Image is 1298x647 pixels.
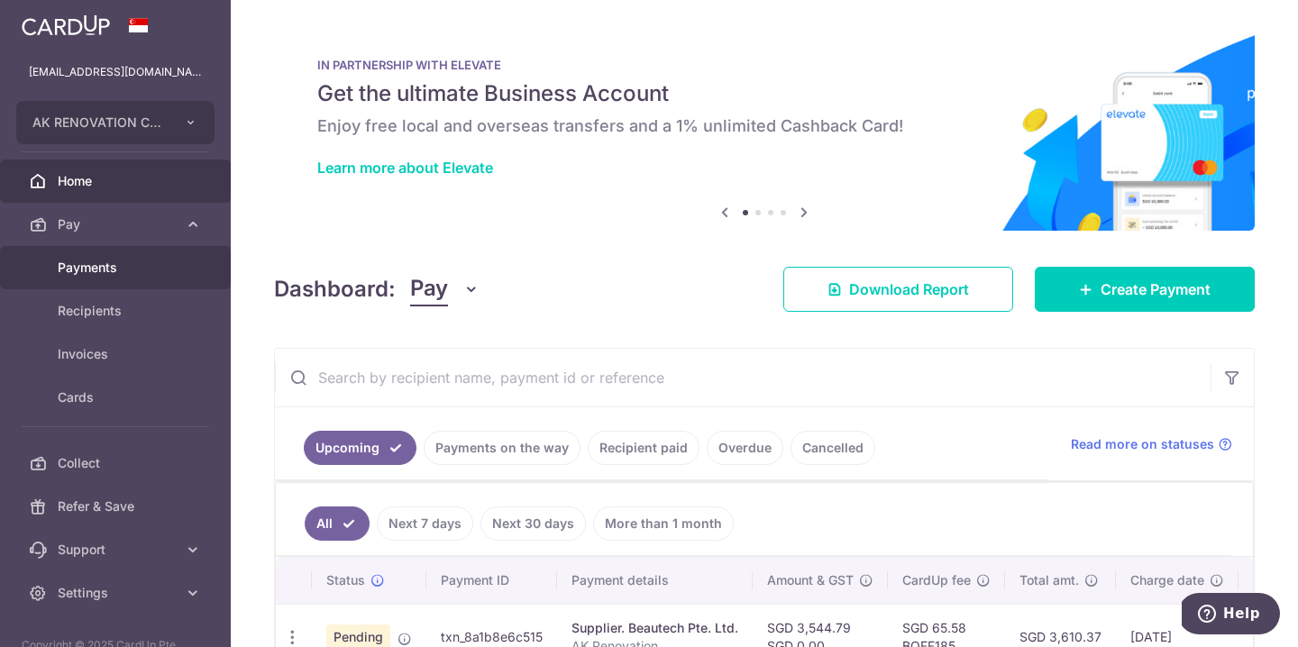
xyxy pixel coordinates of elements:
[58,497,177,515] span: Refer & Save
[571,619,738,637] div: Supplier. Beautech Pte. Ltd.
[58,388,177,406] span: Cards
[317,79,1211,108] h5: Get the ultimate Business Account
[410,272,480,306] button: Pay
[593,506,734,541] a: More than 1 month
[58,302,177,320] span: Recipients
[1130,571,1204,589] span: Charge date
[1101,278,1211,300] span: Create Payment
[426,557,557,604] th: Payment ID
[58,259,177,277] span: Payments
[588,431,699,465] a: Recipient paid
[274,29,1255,231] img: Renovation banner
[1071,435,1232,453] a: Read more on statuses
[275,349,1211,406] input: Search by recipient name, payment id or reference
[304,431,416,465] a: Upcoming
[377,506,473,541] a: Next 7 days
[424,431,580,465] a: Payments on the way
[58,172,177,190] span: Home
[305,506,370,541] a: All
[32,114,166,132] span: AK RENOVATION CONTRACTORS PTE. LTD.
[58,454,177,472] span: Collect
[902,571,971,589] span: CardUp fee
[16,101,215,144] button: AK RENOVATION CONTRACTORS PTE. LTD.
[1071,435,1214,453] span: Read more on statuses
[767,571,854,589] span: Amount & GST
[29,63,202,81] p: [EMAIL_ADDRESS][DOMAIN_NAME]
[707,431,783,465] a: Overdue
[1019,571,1079,589] span: Total amt.
[274,273,396,305] h4: Dashboard:
[58,541,177,559] span: Support
[849,278,969,300] span: Download Report
[58,345,177,363] span: Invoices
[317,58,1211,72] p: IN PARTNERSHIP WITH ELEVATE
[791,431,875,465] a: Cancelled
[326,571,365,589] span: Status
[317,159,493,177] a: Learn more about Elevate
[1182,593,1280,638] iframe: Opens a widget where you can find more information
[58,215,177,233] span: Pay
[317,115,1211,137] h6: Enjoy free local and overseas transfers and a 1% unlimited Cashback Card!
[410,272,448,306] span: Pay
[1035,267,1255,312] a: Create Payment
[783,267,1013,312] a: Download Report
[557,557,753,604] th: Payment details
[480,506,586,541] a: Next 30 days
[58,584,177,602] span: Settings
[22,14,110,36] img: CardUp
